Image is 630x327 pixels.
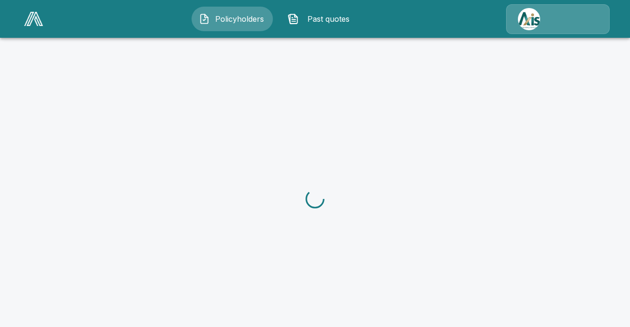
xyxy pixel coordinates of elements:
[280,7,362,31] button: Past quotes IconPast quotes
[303,13,355,25] span: Past quotes
[214,13,266,25] span: Policyholders
[192,7,273,31] button: Policyholders IconPolicyholders
[288,13,299,25] img: Past quotes Icon
[199,13,210,25] img: Policyholders Icon
[24,12,43,26] img: AA Logo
